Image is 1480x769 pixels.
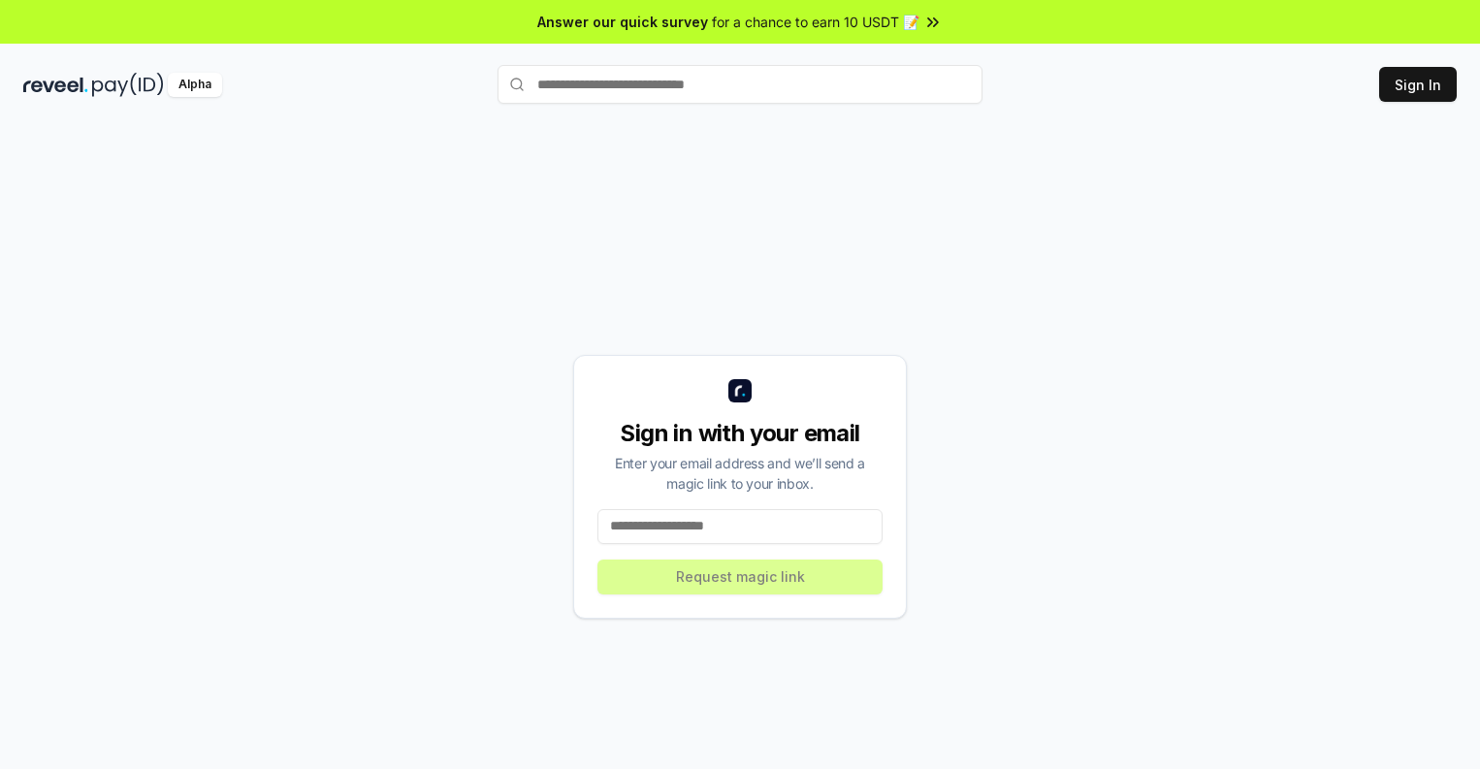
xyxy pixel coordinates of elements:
[92,73,164,97] img: pay_id
[168,73,222,97] div: Alpha
[537,12,708,32] span: Answer our quick survey
[728,379,752,402] img: logo_small
[712,12,919,32] span: for a chance to earn 10 USDT 📝
[1379,67,1457,102] button: Sign In
[597,453,883,494] div: Enter your email address and we’ll send a magic link to your inbox.
[597,418,883,449] div: Sign in with your email
[23,73,88,97] img: reveel_dark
